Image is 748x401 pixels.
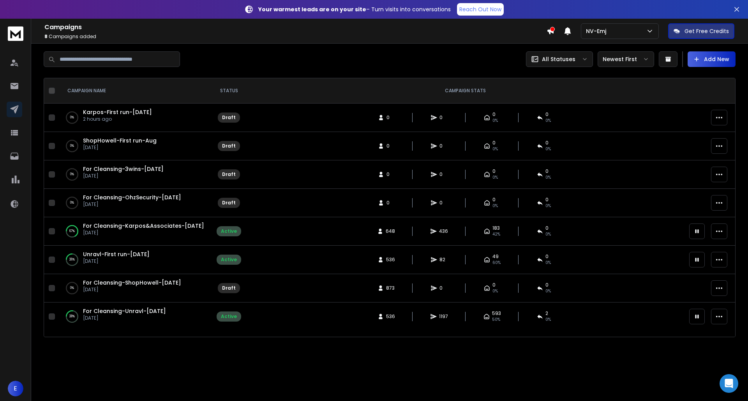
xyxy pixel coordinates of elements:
div: Active [221,257,237,263]
span: 0% [492,118,498,124]
span: 648 [386,228,395,234]
p: Get Free Credits [684,27,729,35]
span: 0 [545,111,549,118]
div: Draft [222,171,236,178]
span: 0% [545,203,551,209]
p: [DATE] [83,230,204,236]
a: Unravl-First run-[DATE] [83,250,150,258]
span: 436 [439,228,448,234]
span: 2 [545,310,548,317]
span: 1197 [439,313,448,320]
span: 0 % [545,317,551,323]
p: [DATE] [83,315,166,321]
td: 0%For Cleansing-ShopHowell-[DATE][DATE] [58,274,212,303]
span: 593 [492,310,501,317]
span: 42 % [492,231,500,237]
p: 67 % [69,227,75,235]
span: 0 [492,168,496,174]
span: 0% [545,174,551,181]
span: 0 [439,171,447,178]
span: 0% [545,288,551,294]
p: 26 % [69,256,75,264]
span: 0 % [545,231,551,237]
span: 82 [439,257,447,263]
span: 0 [545,168,549,174]
div: Draft [222,114,236,121]
td: 28%For Cleansing-Unravl-[DATE][DATE] [58,303,212,331]
button: Newest First [598,51,654,67]
a: Reach Out Now [457,3,504,16]
p: 0 % [70,284,74,292]
span: 0 [439,114,447,121]
span: 0 [492,140,496,146]
button: E [8,381,23,396]
td: 0%For Cleansing-3wins-[DATE][DATE] [58,160,212,189]
span: 536 [386,257,395,263]
span: 0% [492,146,498,152]
p: [DATE] [83,258,150,264]
p: 0 % [70,199,74,207]
img: logo [8,26,23,41]
div: Open Intercom Messenger [720,374,738,393]
th: CAMPAIGN NAME [58,78,212,104]
span: 50 % [492,317,500,323]
span: 60 % [492,260,501,266]
div: Active [221,313,237,320]
td: 67%For Cleansing-Karpos&Associates-[DATE][DATE] [58,217,212,246]
a: For Cleansing-OhzSecurity-[DATE] [83,193,181,201]
strong: Your warmest leads are on your site [258,5,366,13]
button: Add New [688,51,736,67]
div: Active [221,228,237,234]
span: 0% [545,118,551,124]
td: 26%Unravl-First run-[DATE][DATE] [58,246,212,274]
p: Campaigns added [44,33,547,40]
td: 0%ShopHowell-First run-Aug[DATE] [58,132,212,160]
span: 183 [492,225,500,231]
p: [DATE] [83,201,181,208]
a: For Cleansing-Karpos&Associates-[DATE] [83,222,204,230]
span: 0 [439,143,447,149]
span: 0% [492,203,498,209]
span: 0 [545,225,549,231]
a: ShopHowell-First run-Aug [83,137,157,144]
span: 49 [492,253,499,260]
a: For Cleansing-3wins-[DATE] [83,165,164,173]
span: 0% [545,146,551,152]
button: Get Free Credits [668,23,734,39]
span: 0% [492,174,498,181]
span: 0 [386,200,394,206]
p: 0 % [70,114,74,121]
span: 0 [386,171,394,178]
span: 0 [492,282,496,288]
p: 0 % [70,142,74,150]
p: All Statuses [542,55,575,63]
th: STATUS [212,78,246,104]
span: For Cleansing-ShopHowell-[DATE] [83,279,181,287]
p: Reach Out Now [459,5,501,13]
p: 2 hours ago [83,116,152,122]
p: 28 % [69,313,75,320]
span: 0 [492,111,496,118]
p: – Turn visits into conversations [258,5,451,13]
th: CAMPAIGN STATS [246,78,684,104]
span: 0 [386,143,394,149]
div: Draft [222,200,236,206]
a: For Cleansing-Unravl-[DATE] [83,307,166,315]
p: [DATE] [83,287,181,293]
span: 0 [492,197,496,203]
span: 8 [44,33,48,40]
p: NV-Emj [586,27,609,35]
a: Karpos-First run-[DATE] [83,108,152,116]
span: 0 [545,140,549,146]
td: 0%Karpos-First run-[DATE]2 hours ago [58,104,212,132]
span: 0 [545,282,549,288]
p: [DATE] [83,144,157,151]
